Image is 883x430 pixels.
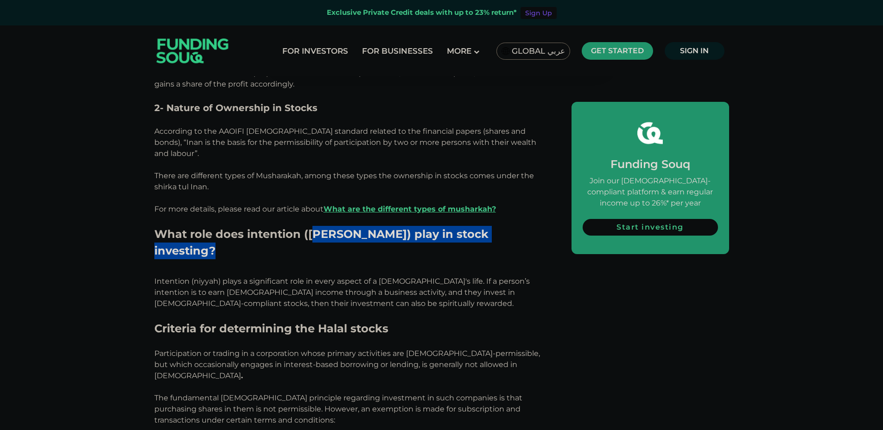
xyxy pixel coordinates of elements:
[154,277,530,308] span: Intention (niyyah) plays a significant role in every aspect of a [DEMOGRAPHIC_DATA]'s life. If a ...
[583,175,718,209] div: Join our [DEMOGRAPHIC_DATA]-compliant platform & earn regular income up to 26%* per year
[154,322,388,335] span: Criteria for determining the Halal stocks
[154,102,318,113] span: 2- Nature of Ownership in Stocks
[447,46,471,56] span: More
[154,227,489,257] span: What role does intention ([PERSON_NAME]) play in stock investing?
[591,46,644,55] span: Get started
[583,219,718,236] a: Start investing
[327,7,517,18] div: Exclusive Private Credit deals with up to 23% return*
[324,205,496,213] a: What are the different types of musharkah?
[502,47,510,55] img: SA Flag
[637,120,663,146] img: fsicon
[280,44,350,59] a: For Investors
[512,46,565,56] span: Global عربي
[154,349,540,380] span: Participation or trading in a corporation whose primary activities are [DEMOGRAPHIC_DATA]-permiss...
[521,7,557,19] a: Sign Up
[154,393,522,424] span: The fundamental [DEMOGRAPHIC_DATA] principle regarding investment in such companies is that purch...
[241,371,243,380] strong: .
[665,42,724,60] a: Sign in
[154,171,534,213] span: There are different types of Musharakah, among these types the ownership in stocks comes under th...
[154,127,536,158] span: According to the AAOIFI [DEMOGRAPHIC_DATA] standard related to the financial papers (shares and b...
[154,57,537,88] span: According to the [DEMOGRAPHIC_DATA] principle of profit and loss sharing, if the business incurs ...
[610,157,690,171] span: Funding Souq
[147,28,238,75] img: Logo
[680,46,709,55] span: Sign in
[360,44,435,59] a: For Businesses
